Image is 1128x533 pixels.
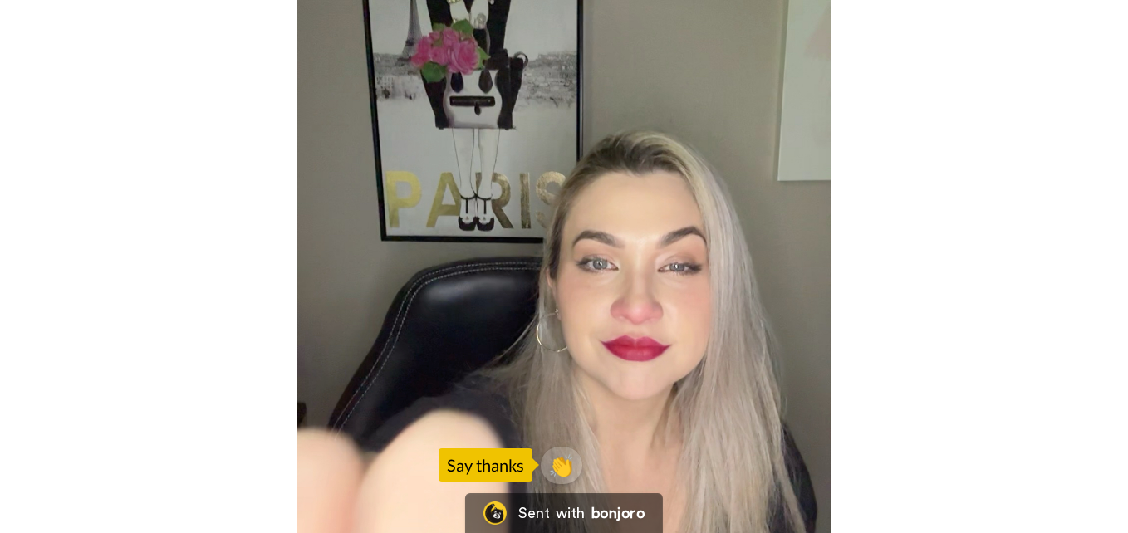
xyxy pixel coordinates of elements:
a: Bonjoro LogoSent withbonjoro [465,493,663,533]
div: bonjoro [591,506,645,521]
div: Sent with [518,506,585,521]
img: Bonjoro Logo [483,501,507,525]
span: 👏 [541,452,582,478]
div: Say thanks [439,448,532,482]
button: 👏 [541,447,582,484]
